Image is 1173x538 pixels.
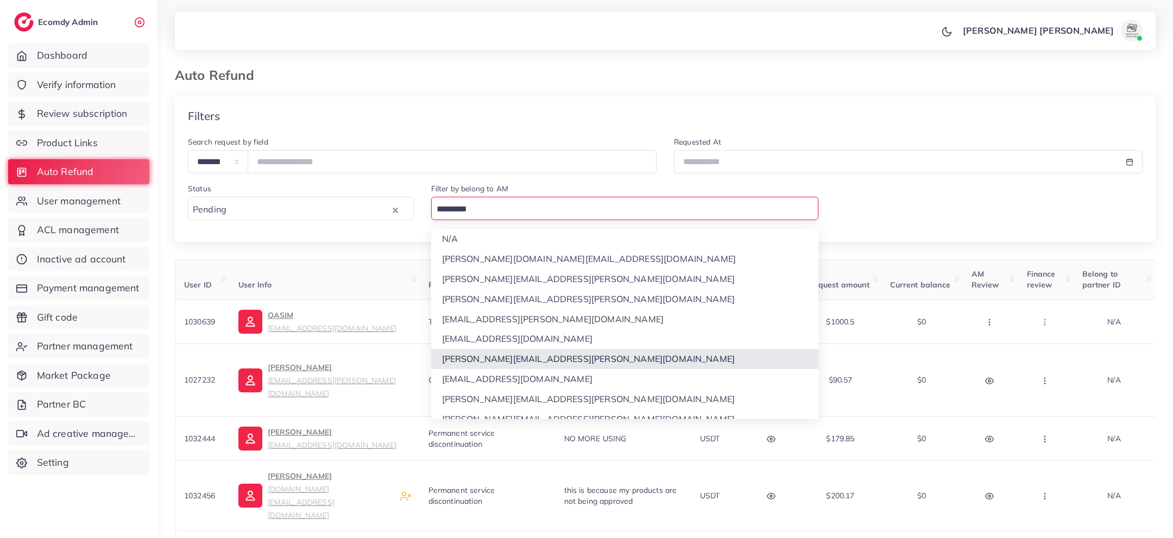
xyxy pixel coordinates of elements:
[963,24,1114,37] p: [PERSON_NAME] [PERSON_NAME]
[37,48,87,62] span: Dashboard
[37,223,119,237] span: ACL management
[238,368,262,392] img: ic-user-info.36bf1079.svg
[8,450,149,475] a: Setting
[431,229,819,249] li: N/A
[8,217,149,242] a: ACL management
[431,249,819,269] li: [PERSON_NAME][DOMAIN_NAME][EMAIL_ADDRESS][DOMAIN_NAME]
[431,329,819,349] li: [EMAIL_ADDRESS][DOMAIN_NAME]
[37,194,121,208] span: User management
[238,310,262,334] img: ic-user-info.36bf1079.svg
[268,376,396,398] small: [EMAIL_ADDRESS][PERSON_NAME][DOMAIN_NAME]
[37,310,78,324] span: Gift code
[184,375,215,385] span: 1027232
[957,20,1147,41] a: [PERSON_NAME] [PERSON_NAME]avatar
[184,434,215,443] span: 1032444
[37,165,94,179] span: Auto Refund
[431,309,819,329] li: [EMAIL_ADDRESS][PERSON_NAME][DOMAIN_NAME]
[8,189,149,214] a: User management
[431,289,819,309] li: [PERSON_NAME][EMAIL_ADDRESS][PERSON_NAME][DOMAIN_NAME]
[8,392,149,417] a: Partner BC
[8,334,149,359] a: Partner management
[428,485,495,506] span: Permanent service discontinuation
[8,130,149,155] a: Product Links
[184,317,215,327] span: 1030639
[37,427,141,441] span: Ad creative management
[268,426,396,452] p: [PERSON_NAME]
[37,368,111,383] span: Market Package
[8,247,149,272] a: Inactive ad account
[238,484,262,508] img: ic-user-info.36bf1079.svg
[268,470,392,522] p: [PERSON_NAME]
[37,107,128,121] span: Review subscription
[428,317,536,327] span: Temporarily stop using service
[428,428,495,449] span: Permanent service discontinuation
[238,470,392,522] a: [PERSON_NAME][DOMAIN_NAME][EMAIL_ADDRESS][DOMAIN_NAME]
[184,280,212,290] span: User ID
[184,491,215,501] span: 1032456
[431,389,819,409] li: [PERSON_NAME][EMAIL_ADDRESS][PERSON_NAME][DOMAIN_NAME]
[37,78,116,92] span: Verify information
[8,276,149,301] a: Payment management
[38,17,100,27] h2: Ecomdy Admin
[230,201,389,218] input: Search for option
[268,309,396,335] p: QASIM
[37,339,133,353] span: Partner management
[14,12,34,32] img: logo
[238,361,411,400] a: [PERSON_NAME][EMAIL_ADDRESS][PERSON_NAME][DOMAIN_NAME]
[188,197,414,220] div: Search for option
[8,363,149,388] a: Market Package
[37,281,140,295] span: Payment management
[428,375,449,385] span: Other
[238,309,396,335] a: QASIM[EMAIL_ADDRESS][DOMAIN_NAME]
[14,12,100,32] a: logoEcomdy Admin
[268,361,411,400] p: [PERSON_NAME]
[431,269,819,289] li: [PERSON_NAME][EMAIL_ADDRESS][PERSON_NAME][DOMAIN_NAME]
[8,72,149,97] a: Verify information
[37,397,86,411] span: Partner BC
[268,484,335,520] small: [DOMAIN_NAME][EMAIL_ADDRESS][DOMAIN_NAME]
[37,252,126,266] span: Inactive ad account
[431,197,819,220] div: Search for option
[8,101,149,126] a: Review subscription
[8,159,149,184] a: Auto Refund
[428,280,483,290] span: Refund reason
[37,455,69,470] span: Setting
[431,369,819,389] li: [EMAIL_ADDRESS][DOMAIN_NAME]
[238,427,262,451] img: ic-user-info.36bf1079.svg
[238,280,272,290] span: User Info
[1121,20,1143,41] img: avatar
[8,305,149,330] a: Gift code
[37,136,98,150] span: Product Links
[268,440,396,449] small: [EMAIL_ADDRESS][DOMAIN_NAME]
[431,409,819,429] li: [PERSON_NAME][EMAIL_ADDRESS][PERSON_NAME][DOMAIN_NAME]
[238,426,396,452] a: [PERSON_NAME][EMAIL_ADDRESS][DOMAIN_NAME]
[8,43,149,68] a: Dashboard
[431,349,819,369] li: [PERSON_NAME][EMAIL_ADDRESS][PERSON_NAME][DOMAIN_NAME]
[268,323,396,333] small: [EMAIL_ADDRESS][DOMAIN_NAME]
[433,201,812,218] input: Search for option
[8,421,149,446] a: Ad creative management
